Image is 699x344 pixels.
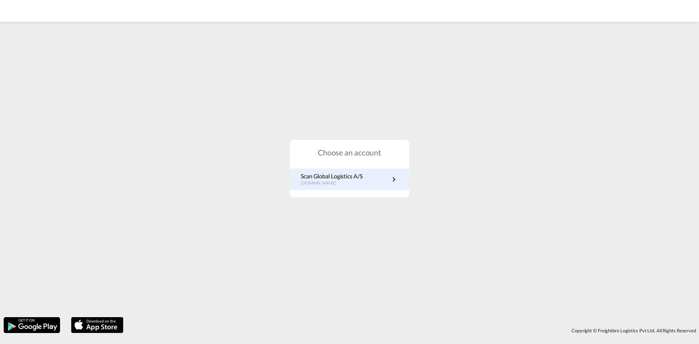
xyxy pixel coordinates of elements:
[301,172,363,180] p: Scan Global Logistics A/S
[127,324,699,337] div: Copyright © Freightbro Logistics Pvt Ltd. All Rights Reserved
[390,175,398,184] md-icon: icon-chevron-right
[301,180,363,186] p: [DOMAIN_NAME]
[290,147,409,158] h1: Choose an account
[301,172,398,186] a: Scan Global Logistics A/S[DOMAIN_NAME]
[3,316,61,334] img: google.png
[70,316,124,334] img: apple.png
